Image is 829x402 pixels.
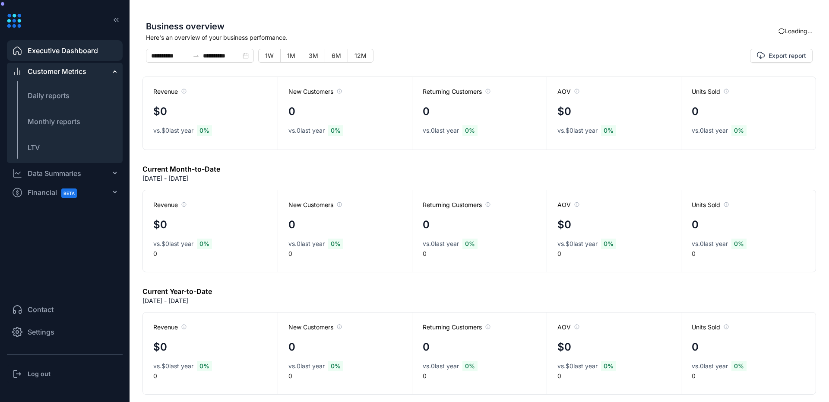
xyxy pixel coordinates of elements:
[153,339,167,355] h4: $0
[288,104,295,119] h4: 0
[557,362,598,370] span: vs. $0 last year
[153,104,167,119] h4: $0
[557,239,598,248] span: vs. $0 last year
[142,164,220,174] h6: Current Month-to-Date
[557,201,579,209] span: AOV
[328,239,343,249] span: 0 %
[328,125,343,136] span: 0 %
[288,126,325,135] span: vs. 0 last year
[153,362,193,370] span: vs. $0 last year
[143,313,278,394] div: 0
[288,217,295,233] h4: 0
[423,217,430,233] h4: 0
[328,361,343,371] span: 0 %
[692,339,699,355] h4: 0
[28,370,51,378] h3: Log out
[423,323,490,332] span: Returning Customers
[681,313,816,394] div: 0
[288,201,342,209] span: New Customers
[412,313,547,394] div: 0
[142,286,212,297] h6: Current Year-to-Date
[692,201,729,209] span: Units Sold
[288,362,325,370] span: vs. 0 last year
[153,87,187,96] span: Revenue
[601,125,616,136] span: 0 %
[28,66,86,77] span: Customer Metrics
[193,52,199,59] span: swap-right
[142,297,188,305] p: [DATE] - [DATE]
[412,190,547,272] div: 0
[288,339,295,355] h4: 0
[28,183,85,202] span: Financial
[601,239,616,249] span: 0 %
[557,87,579,96] span: AOV
[153,201,187,209] span: Revenue
[778,26,813,35] div: Loading...
[265,52,274,59] span: 1W
[28,45,98,56] span: Executive Dashboard
[423,201,490,209] span: Returning Customers
[197,239,212,249] span: 0 %
[462,239,478,249] span: 0 %
[193,52,199,59] span: to
[354,52,367,59] span: 12M
[423,239,459,248] span: vs. 0 last year
[197,361,212,371] span: 0 %
[692,126,728,135] span: vs. 0 last year
[278,190,412,272] div: 0
[61,188,77,198] span: BETA
[288,323,342,332] span: New Customers
[692,217,699,233] h4: 0
[692,239,728,248] span: vs. 0 last year
[28,327,54,337] span: Settings
[778,28,785,34] span: sync
[153,126,193,135] span: vs. $0 last year
[278,313,412,394] div: 0
[288,87,342,96] span: New Customers
[731,361,747,371] span: 0 %
[288,239,325,248] span: vs. 0 last year
[423,126,459,135] span: vs. 0 last year
[557,323,579,332] span: AOV
[153,217,167,233] h4: $0
[423,104,430,119] h4: 0
[146,33,778,42] span: Here's an overview of your business performance.
[423,362,459,370] span: vs. 0 last year
[547,190,681,272] div: 0
[557,217,571,233] h4: $0
[601,361,616,371] span: 0 %
[143,190,278,272] div: 0
[28,91,70,100] span: Daily reports
[547,313,681,394] div: 0
[423,87,490,96] span: Returning Customers
[692,87,729,96] span: Units Sold
[557,126,598,135] span: vs. $0 last year
[557,104,571,119] h4: $0
[153,239,193,248] span: vs. $0 last year
[423,339,430,355] h4: 0
[692,104,699,119] h4: 0
[332,52,341,59] span: 6M
[146,20,778,33] span: Business overview
[28,304,54,315] span: Contact
[692,323,729,332] span: Units Sold
[153,323,187,332] span: Revenue
[731,125,747,136] span: 0 %
[462,361,478,371] span: 0 %
[287,52,295,59] span: 1M
[142,174,188,183] p: [DATE] - [DATE]
[462,125,478,136] span: 0 %
[769,51,806,60] span: Export report
[692,362,728,370] span: vs. 0 last year
[28,117,80,126] span: Monthly reports
[750,49,813,63] button: Export report
[28,168,81,179] div: Data Summaries
[557,339,571,355] h4: $0
[731,239,747,249] span: 0 %
[28,143,40,152] span: LTV
[309,52,318,59] span: 3M
[681,190,816,272] div: 0
[197,125,212,136] span: 0 %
